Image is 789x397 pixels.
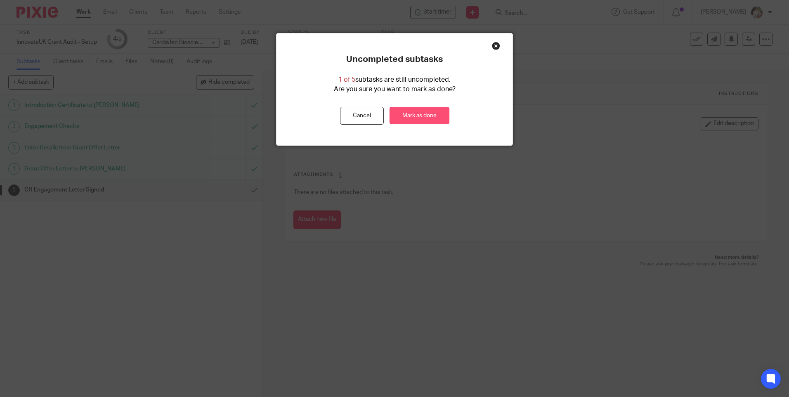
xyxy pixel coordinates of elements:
button: Cancel [340,107,384,125]
div: Close this dialog window [492,42,500,50]
span: 1 of 5 [338,76,355,83]
p: Are you sure you want to mark as done? [334,85,456,94]
p: Uncompleted subtasks [346,54,443,65]
p: subtasks are still uncompleted. [338,75,451,85]
a: Mark as done [390,107,449,125]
